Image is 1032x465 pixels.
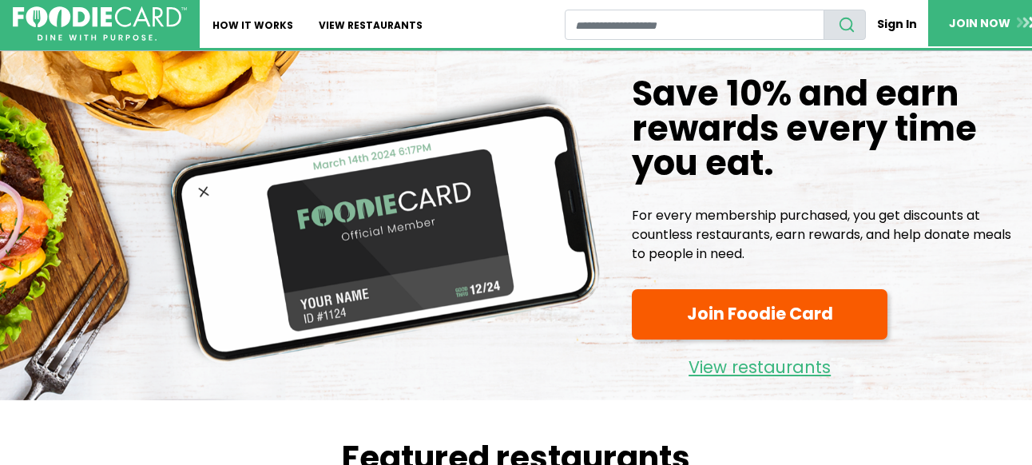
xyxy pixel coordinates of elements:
p: For every membership purchased, you get discounts at countless restaurants, earn rewards, and hel... [632,206,1019,264]
a: View restaurants [632,346,887,381]
a: Join Foodie Card [632,289,887,340]
input: restaurant search [565,10,824,40]
img: FoodieCard; Eat, Drink, Save, Donate [13,6,187,42]
h1: Save 10% and earn rewards every time you eat. [632,77,1019,181]
button: search [824,10,866,40]
a: Sign In [866,10,928,39]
